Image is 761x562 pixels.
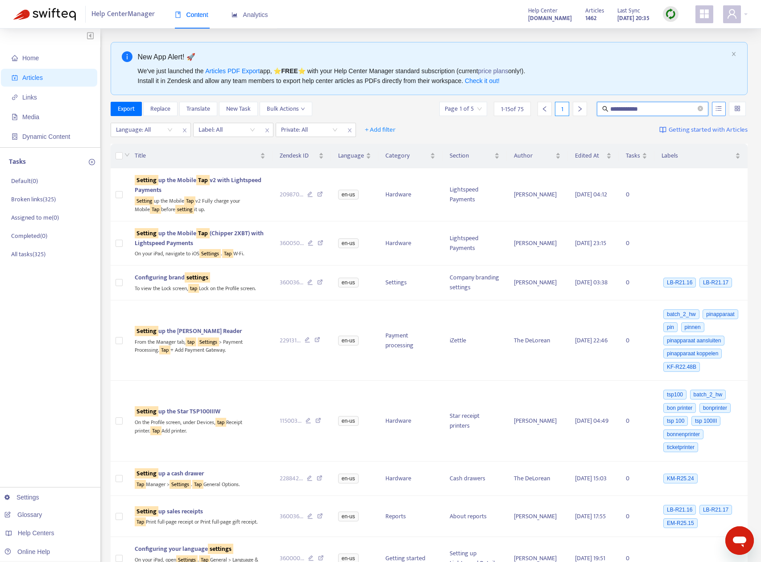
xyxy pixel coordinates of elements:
[18,529,54,537] span: Help Centers
[280,336,301,346] span: 229131 ...
[478,67,509,75] a: price plans
[135,336,265,354] div: From the Manager tab, > Payment Processing. + Add Payment Gateway.
[663,403,696,413] span: bon printer
[135,151,258,161] span: Title
[575,189,607,200] span: [DATE] 04:12
[11,176,38,186] p: Default ( 0 )
[619,300,654,381] td: 0
[135,175,261,195] span: up the Mobile v2 with Lightspeed Payments
[111,102,142,116] button: Export
[669,125,748,135] span: Getting started with Articles
[662,151,733,161] span: Labels
[232,11,268,18] span: Analytics
[135,196,154,205] sqkw: Setting
[150,205,161,214] sqkw: Tap
[507,168,568,221] td: [PERSON_NAME]
[215,418,226,427] sqkw: tap
[118,104,135,114] span: Export
[575,238,606,248] span: [DATE] 23:15
[273,144,331,168] th: Zendesk ID
[617,6,640,16] span: Last Sync
[135,195,265,213] div: up the Mobile v2 Fully charge your Mobile before it up.
[698,105,703,113] span: close-circle
[122,51,132,62] span: info-circle
[507,381,568,462] td: [PERSON_NAME]
[135,326,158,336] sqkw: Setting
[703,309,738,319] span: pinapparaat
[443,168,506,221] td: Lightspeed Payments
[331,144,378,168] th: Language
[175,205,194,214] sqkw: setting
[338,474,359,483] span: en-us
[179,102,217,116] button: Translate
[443,144,506,168] th: Section
[89,159,95,165] span: plus-circle
[143,102,178,116] button: Replace
[378,496,443,537] td: Reports
[280,474,303,483] span: 228842 ...
[654,144,748,168] th: Labels
[575,335,608,346] span: [DATE] 22:46
[575,277,608,287] span: [DATE] 03:38
[338,151,364,161] span: Language
[22,54,39,62] span: Home
[12,94,18,100] span: link
[338,512,359,521] span: en-us
[501,104,524,114] span: 1 - 15 of 75
[619,266,654,300] td: 0
[507,221,568,266] td: [PERSON_NAME]
[11,195,56,204] p: Broken links ( 325 )
[528,13,572,23] a: [DOMAIN_NAME]
[443,300,506,381] td: iZettle
[135,517,146,526] sqkw: Tap
[159,346,170,354] sqkw: Tap
[135,516,265,527] div: Print full-page receipt or Print full-page gift receipt.
[135,480,146,489] sqkw: Tap
[663,278,696,287] span: LB-R21.16
[179,125,190,136] span: close
[619,221,654,266] td: 0
[280,151,317,161] span: Zendesk ID
[542,106,548,112] span: left
[575,416,608,426] span: [DATE] 04:49
[725,526,754,555] iframe: Button to launch messaging window
[338,238,359,248] span: en-us
[619,381,654,462] td: 0
[507,462,568,496] td: The DeLorean
[663,390,687,400] span: tsp100
[22,94,37,101] span: Links
[150,426,161,435] sqkw: Tap
[663,442,698,452] span: ticketprinter
[338,336,359,346] span: en-us
[528,6,558,16] span: Help Center
[659,123,748,137] a: Getting started with Articles
[378,300,443,381] td: Payment processing
[690,390,726,400] span: batch_2_hw
[344,125,356,136] span: close
[663,505,696,515] span: LB-R21.16
[663,349,722,358] span: pinapparaat koppelen
[514,151,554,161] span: Author
[267,104,305,114] span: Bulk Actions
[585,6,604,16] span: Articles
[443,496,506,537] td: About reports
[626,151,640,161] span: Tasks
[138,66,728,86] div: We've just launched the app, ⭐ ⭐️ with your Help Center Manager standard subscription (current on...
[135,272,210,283] span: Configuring brand
[261,125,273,136] span: close
[205,67,260,75] a: Articles PDF Export
[198,337,219,346] sqkw: Settings
[378,266,443,300] td: Settings
[22,133,70,140] span: Dynamic Content
[663,309,699,319] span: batch_2_hw
[124,152,130,158] span: down
[365,125,396,135] span: + Add filter
[338,416,359,426] span: en-us
[219,102,258,116] button: New Task
[698,106,703,111] span: close-circle
[659,126,666,133] img: image-link
[443,221,506,266] td: Lightspeed Payments
[135,416,265,435] div: On the Profile screen, under Devices, Receipt printer. Add printer.
[568,144,619,168] th: Edited At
